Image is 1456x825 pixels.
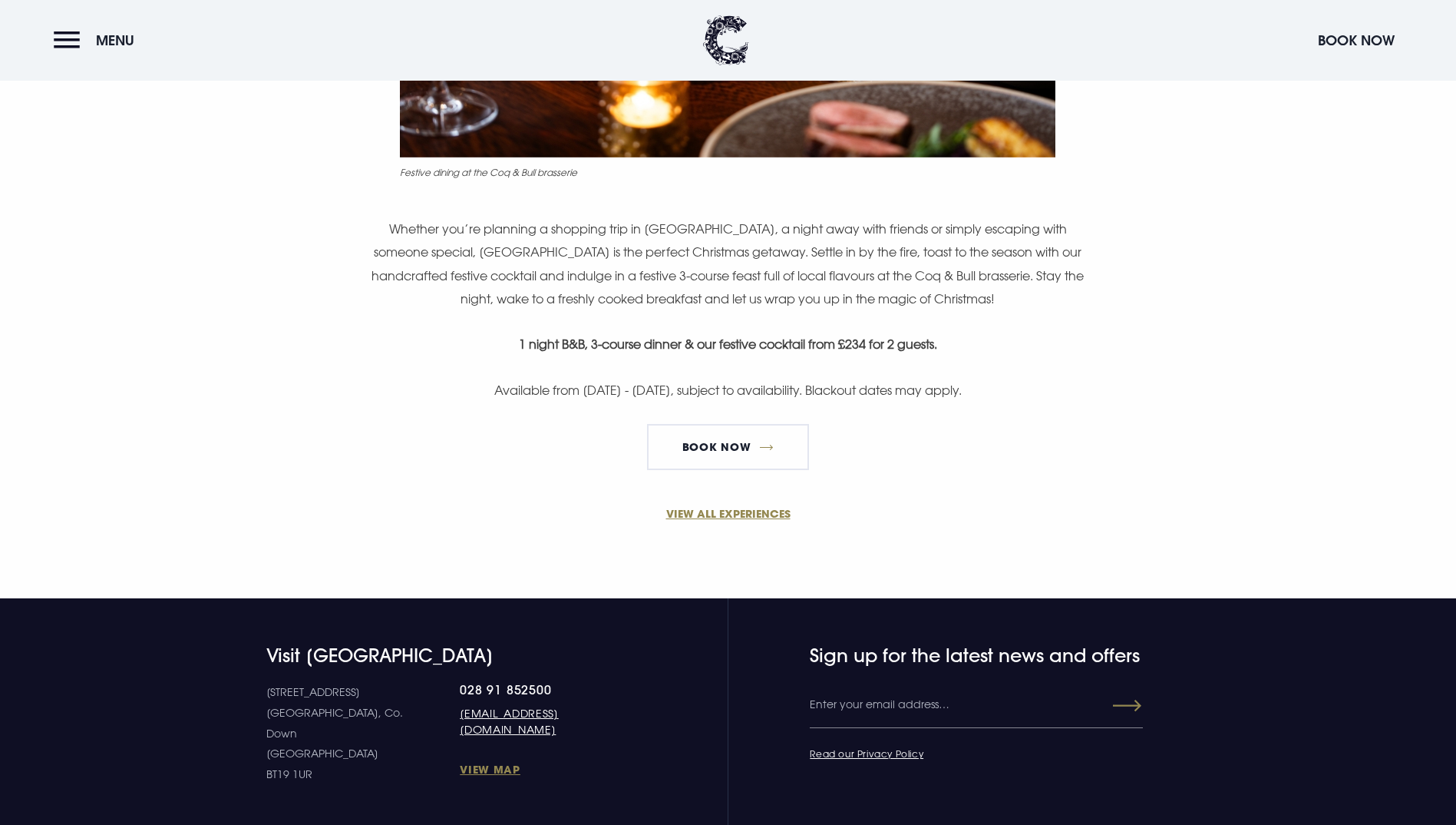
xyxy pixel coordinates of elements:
[519,336,937,352] strong: 1 night B&B, 3-course dinner & our festive cocktail from £234 for 2 guests.
[703,15,749,65] img: Clandeboye Lodge
[362,217,1093,311] p: Whether you’re planning a shopping trip in [GEOGRAPHIC_DATA], a night away with friends or simply...
[810,682,1142,728] input: Enter your email address…
[266,682,460,784] p: [STREET_ADDRESS] [GEOGRAPHIC_DATA], Co. Down [GEOGRAPHIC_DATA] BT19 1UR
[54,24,142,57] button: Menu
[400,165,1055,179] figcaption: Festive dining at the Coq & Bull brasserie
[362,379,1093,402] p: Available from [DATE] - [DATE], subject to availability. Blackout dates may apply.
[96,31,134,49] span: Menu
[363,505,1094,522] a: VIEW ALL EXPERIENCES
[266,644,628,667] h4: Visit [GEOGRAPHIC_DATA]
[460,682,628,697] a: 028 91 852500
[810,747,923,760] a: Read our Privacy Policy
[460,705,628,737] a: [EMAIL_ADDRESS][DOMAIN_NAME]
[810,644,1082,667] h4: Sign up for the latest news and offers
[1086,692,1141,720] button: Submit
[647,424,808,470] a: Book now
[460,762,628,777] a: View Map
[1310,24,1402,57] button: Book Now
